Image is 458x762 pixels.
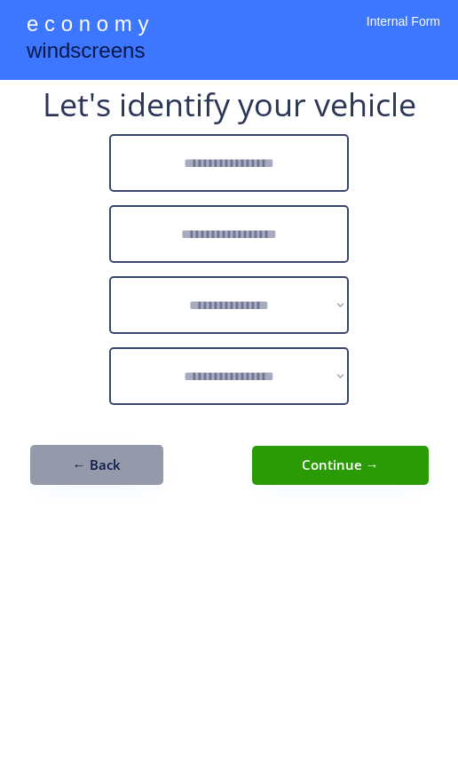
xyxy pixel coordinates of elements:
[27,36,145,70] div: windscreens
[367,13,440,53] div: Internal Form
[30,445,163,485] button: ← Back
[43,89,416,121] div: Let's identify your vehicle
[27,9,148,43] div: e c o n o m y
[252,446,429,485] button: Continue →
